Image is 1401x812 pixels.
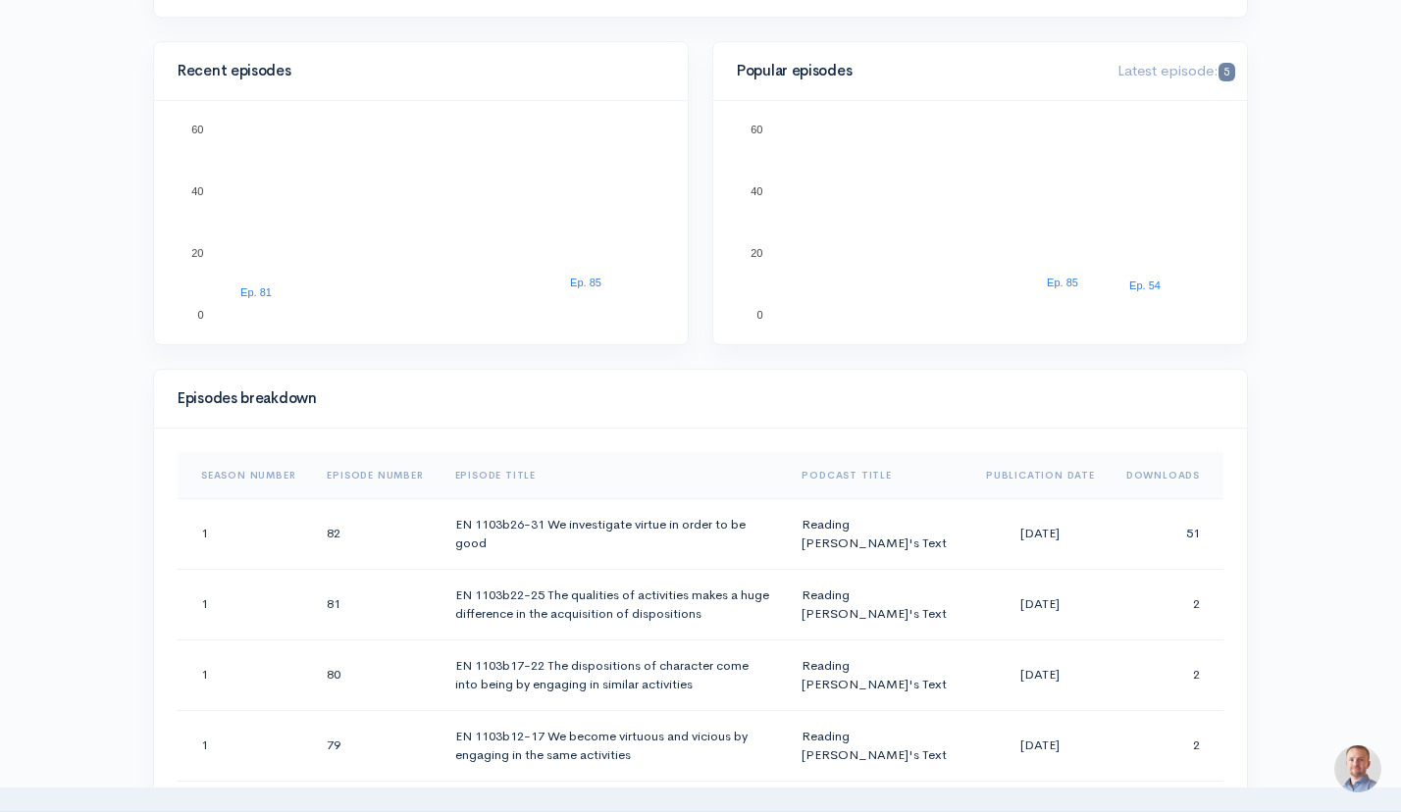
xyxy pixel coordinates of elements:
[109,36,269,49] div: Typically replies in a few hours
[191,185,203,197] text: 40
[178,710,311,781] td: 1
[1047,277,1078,288] text: Ep. 85
[751,124,762,135] text: 60
[970,569,1111,639] td: [DATE]
[440,498,787,569] td: EN 1103b26-31 We investigate virtue in order to be good
[1219,63,1235,81] span: 5
[178,639,311,710] td: 1
[964,295,996,307] text: Ep. 84
[1334,745,1381,792] iframe: gist-messenger-bubble-iframe
[306,669,333,685] g: />
[800,159,831,171] text: Ep. 82
[970,639,1111,710] td: [DATE]
[178,569,311,639] td: 1
[1111,452,1223,499] th: Sort column
[298,651,340,706] button: />GIF
[970,710,1111,781] td: [DATE]
[178,125,664,321] svg: A chart.
[59,14,94,49] img: US
[1111,639,1223,710] td: 2
[191,124,203,135] text: 60
[311,452,439,499] th: Sort column
[756,309,762,321] text: 0
[882,292,913,304] text: Ep. 83
[240,286,272,298] text: Ep. 81
[440,639,787,710] td: EN 1103b17-22 The dispositions of character come into being by engaging in similar activities
[311,710,439,781] td: 79
[786,569,970,639] td: Reading [PERSON_NAME]'s Text
[197,309,203,321] text: 0
[970,498,1111,569] td: [DATE]
[440,710,787,781] td: EN 1103b12-17 We become virtuous and vicious by engaging in the same activities
[786,452,970,499] th: Sort column
[751,247,762,259] text: 20
[191,247,203,259] text: 20
[1129,279,1161,291] text: Ep. 54
[59,12,368,52] div: USBenTypically replies in a few hours
[440,569,787,639] td: EN 1103b22-25 The qualities of activities makes a huge difference in the acquisition of dispositions
[970,452,1111,499] th: Sort column
[1111,710,1223,781] td: 2
[786,639,970,710] td: Reading [PERSON_NAME]'s Text
[178,452,311,499] th: Sort column
[405,292,437,304] text: Ep. 83
[178,63,652,79] h4: Recent episodes
[312,673,328,683] tspan: GIF
[1117,61,1235,79] span: Latest episode:
[323,159,354,171] text: Ep. 82
[311,569,439,639] td: 81
[1111,498,1223,569] td: 51
[109,12,269,33] div: Ben
[737,63,1094,79] h4: Popular episodes
[786,498,970,569] td: Reading [PERSON_NAME]'s Text
[737,125,1223,321] svg: A chart.
[440,452,787,499] th: Sort column
[488,295,519,307] text: Ep. 84
[751,185,762,197] text: 40
[570,277,601,288] text: Ep. 85
[786,710,970,781] td: Reading [PERSON_NAME]'s Text
[1111,569,1223,639] td: 2
[178,498,311,569] td: 1
[178,390,1212,407] h4: Episodes breakdown
[311,498,439,569] td: 82
[311,639,439,710] td: 80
